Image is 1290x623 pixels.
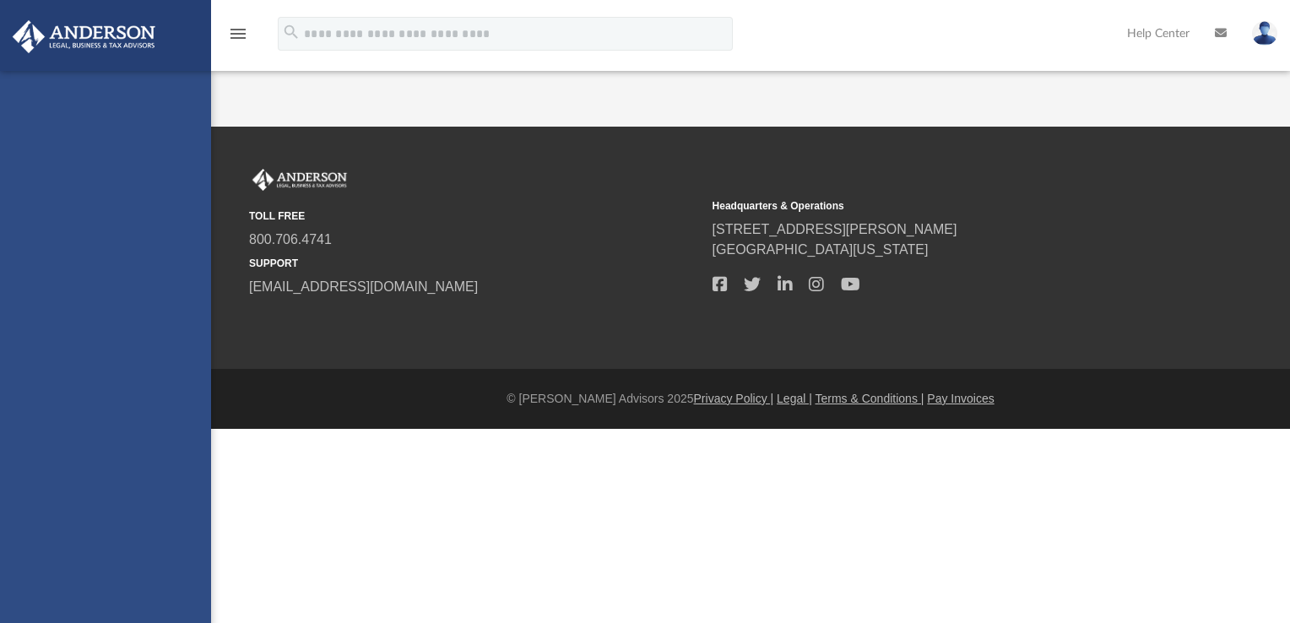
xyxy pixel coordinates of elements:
[249,169,350,191] img: Anderson Advisors Platinum Portal
[8,20,160,53] img: Anderson Advisors Platinum Portal
[713,242,929,257] a: [GEOGRAPHIC_DATA][US_STATE]
[713,198,1164,214] small: Headquarters & Operations
[777,392,812,405] a: Legal |
[228,32,248,44] a: menu
[713,222,957,236] a: [STREET_ADDRESS][PERSON_NAME]
[249,256,701,271] small: SUPPORT
[282,23,301,41] i: search
[249,209,701,224] small: TOLL FREE
[927,392,994,405] a: Pay Invoices
[249,279,478,294] a: [EMAIL_ADDRESS][DOMAIN_NAME]
[816,392,924,405] a: Terms & Conditions |
[694,392,774,405] a: Privacy Policy |
[1252,21,1277,46] img: User Pic
[228,24,248,44] i: menu
[249,232,332,246] a: 800.706.4741
[211,390,1290,408] div: © [PERSON_NAME] Advisors 2025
